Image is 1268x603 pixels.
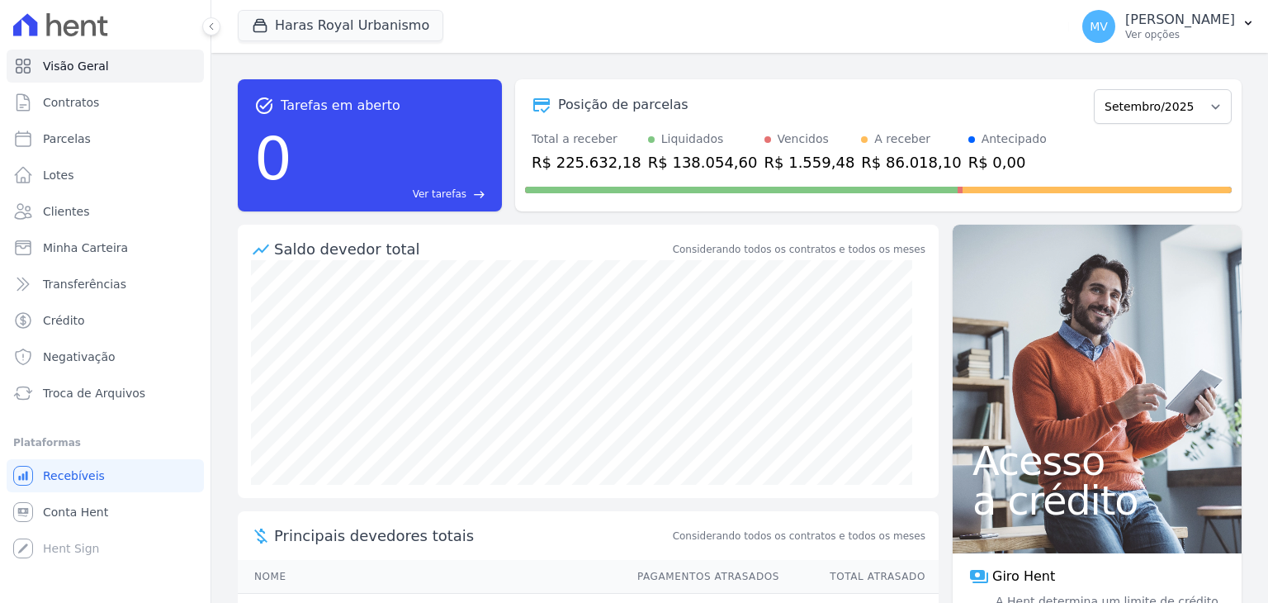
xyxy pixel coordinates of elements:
[7,159,204,192] a: Lotes
[43,240,128,256] span: Minha Carteira
[473,188,485,201] span: east
[7,231,204,264] a: Minha Carteira
[7,86,204,119] a: Contratos
[861,151,961,173] div: R$ 86.018,10
[7,195,204,228] a: Clientes
[7,304,204,337] a: Crédito
[7,340,204,373] a: Negativação
[43,385,145,401] span: Troca de Arquivos
[1125,28,1235,41] p: Ver opções
[532,151,641,173] div: R$ 225.632,18
[413,187,466,202] span: Ver tarefas
[43,94,99,111] span: Contratos
[299,187,485,202] a: Ver tarefas east
[622,560,780,594] th: Pagamentos Atrasados
[673,529,925,544] span: Considerando todos os contratos e todos os meses
[43,468,105,484] span: Recebíveis
[558,95,688,115] div: Posição de parcelas
[673,242,925,257] div: Considerando todos os contratos e todos os meses
[874,131,930,148] div: A receber
[7,268,204,301] a: Transferências
[764,151,855,173] div: R$ 1.559,48
[532,131,641,148] div: Total a receber
[780,560,939,594] th: Total Atrasado
[972,481,1222,520] span: a crédito
[982,131,1047,148] div: Antecipado
[238,560,622,594] th: Nome
[274,238,669,260] div: Saldo devedor total
[43,58,109,74] span: Visão Geral
[7,50,204,83] a: Visão Geral
[778,131,829,148] div: Vencidos
[7,122,204,155] a: Parcelas
[7,496,204,529] a: Conta Hent
[972,441,1222,481] span: Acesso
[43,131,91,147] span: Parcelas
[43,276,126,292] span: Transferências
[238,10,443,41] button: Haras Royal Urbanismo
[1125,12,1235,28] p: [PERSON_NAME]
[43,349,116,365] span: Negativação
[7,459,204,492] a: Recebíveis
[968,151,1047,173] div: R$ 0,00
[648,151,758,173] div: R$ 138.054,60
[254,116,292,202] div: 0
[43,312,85,329] span: Crédito
[254,96,274,116] span: task_alt
[13,433,197,453] div: Plataformas
[992,567,1055,586] span: Giro Hent
[43,203,89,220] span: Clientes
[43,167,74,183] span: Lotes
[7,377,204,410] a: Troca de Arquivos
[1069,3,1268,50] button: MV [PERSON_NAME] Ver opções
[281,96,400,116] span: Tarefas em aberto
[274,525,669,547] span: Principais devedores totais
[1090,21,1108,32] span: MV
[43,504,108,520] span: Conta Hent
[661,131,724,148] div: Liquidados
